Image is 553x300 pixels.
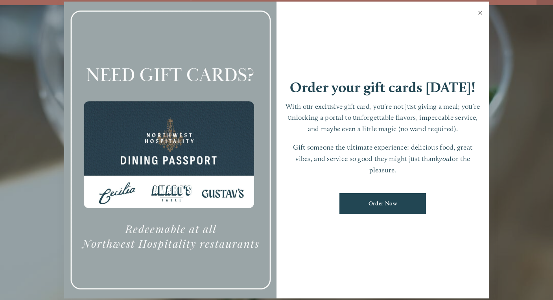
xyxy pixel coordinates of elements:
p: With our exclusive gift card, you’re not just giving a meal; you’re unlocking a portal to unforge... [284,101,481,135]
p: Gift someone the ultimate experience: delicious food, great vibes, and service so good they might... [284,142,481,176]
a: Close [473,3,488,25]
h1: Order your gift cards [DATE]! [290,80,476,95]
em: you [439,154,450,163]
a: Order Now [339,193,426,214]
